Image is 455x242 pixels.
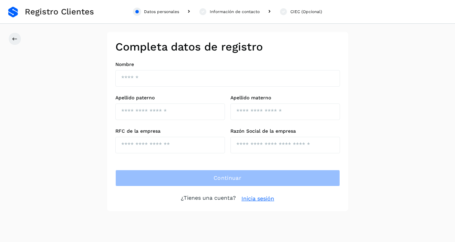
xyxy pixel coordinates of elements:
[230,95,340,101] label: Apellido materno
[144,9,179,15] div: Datos personales
[25,7,94,17] span: Registro Clientes
[115,95,225,101] label: Apellido paterno
[241,195,274,203] a: Inicia sesión
[115,128,225,134] label: RFC de la empresa
[115,40,340,53] h2: Completa datos de registro
[214,174,241,182] span: Continuar
[115,170,340,186] button: Continuar
[210,9,260,15] div: Información de contacto
[181,195,236,203] p: ¿Tienes una cuenta?
[290,9,322,15] div: CIEC (Opcional)
[115,62,340,67] label: Nombre
[230,128,340,134] label: Razón Social de la empresa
